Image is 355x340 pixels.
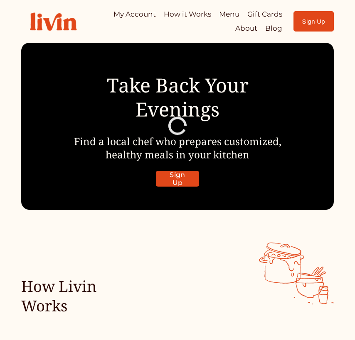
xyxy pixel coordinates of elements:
a: Sign Up [156,171,199,187]
span: Take Back Your Evenings [107,72,254,122]
img: Livin [21,4,85,39]
a: Gift Cards [247,7,282,22]
a: How it Works [164,7,211,22]
a: My Account [113,7,156,22]
a: Sign Up [293,11,334,32]
a: Menu [219,7,239,22]
span: Find a local chef who prepares customized, healthy meals in your kitchen [74,134,281,162]
h2: How Livin Works [21,277,136,316]
a: Blog [265,22,282,36]
a: About [235,22,257,36]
